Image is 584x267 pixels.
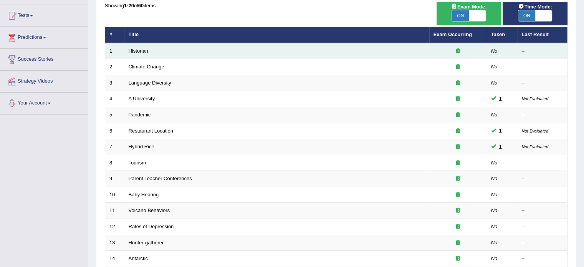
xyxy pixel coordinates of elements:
[491,224,498,229] em: No
[491,80,498,86] em: No
[0,93,88,112] a: Your Account
[522,80,563,87] div: –
[491,48,498,54] em: No
[433,255,483,262] div: Exam occurring question
[129,144,154,149] a: Hybrid Rice
[433,191,483,199] div: Exam occurring question
[105,27,124,43] th: #
[522,207,563,214] div: –
[518,27,567,43] th: Last Result
[105,251,124,267] td: 14
[105,123,124,139] td: 6
[105,75,124,91] td: 3
[433,48,483,55] div: Exam occurring question
[124,3,134,8] b: 1-20
[522,129,548,133] small: Not Evaluated
[124,27,429,43] th: Title
[491,192,498,197] em: No
[433,111,483,119] div: Exam occurring question
[129,128,173,134] a: Restaurant Location
[0,27,88,46] a: Predictions
[105,43,124,59] td: 1
[522,239,563,247] div: –
[138,3,144,8] b: 60
[491,207,498,213] em: No
[129,160,146,166] a: Tourism
[129,96,155,101] a: A University
[448,3,490,11] span: Exam Mode:
[105,155,124,171] td: 8
[522,223,563,231] div: –
[129,80,171,86] a: Language Diversity
[0,71,88,90] a: Strategy Videos
[491,176,498,181] em: No
[433,143,483,151] div: Exam occurring question
[433,159,483,167] div: Exam occurring question
[105,2,567,9] div: Showing of items.
[129,255,148,261] a: Antarctic
[433,128,483,135] div: Exam occurring question
[105,235,124,251] td: 13
[0,5,88,24] a: Tests
[522,191,563,199] div: –
[129,207,170,213] a: Volcano Behaviors
[433,207,483,214] div: Exam occurring question
[522,111,563,119] div: –
[515,3,555,11] span: Time Mode:
[496,143,505,151] span: You can still take this question
[433,95,483,103] div: Exam occurring question
[433,63,483,71] div: Exam occurring question
[105,171,124,187] td: 9
[129,64,164,70] a: Climate Change
[0,49,88,68] a: Success Stories
[522,255,563,262] div: –
[522,63,563,71] div: –
[487,27,518,43] th: Taken
[452,10,469,21] span: ON
[105,139,124,155] td: 7
[491,64,498,70] em: No
[437,2,501,25] div: Show exams occurring in exams
[518,10,535,21] span: ON
[433,223,483,231] div: Exam occurring question
[129,48,148,54] a: Historian
[491,160,498,166] em: No
[491,112,498,118] em: No
[105,59,124,75] td: 2
[491,255,498,261] em: No
[129,112,151,118] a: Pandemic
[129,224,174,229] a: Rates of Depression
[129,192,159,197] a: Baby Hearing
[433,80,483,87] div: Exam occurring question
[129,240,164,245] a: Hunter-gatherer
[522,159,563,167] div: –
[522,96,548,101] small: Not Evaluated
[522,144,548,149] small: Not Evaluated
[496,127,505,135] span: You can still take this question
[433,239,483,247] div: Exam occurring question
[491,240,498,245] em: No
[105,187,124,203] td: 10
[522,48,563,55] div: –
[105,219,124,235] td: 12
[522,175,563,182] div: –
[433,175,483,182] div: Exam occurring question
[105,203,124,219] td: 11
[433,32,472,37] a: Exam Occurring
[129,176,192,181] a: Parent Teacher Conferences
[496,95,505,103] span: You can still take this question
[105,107,124,123] td: 5
[105,91,124,107] td: 4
